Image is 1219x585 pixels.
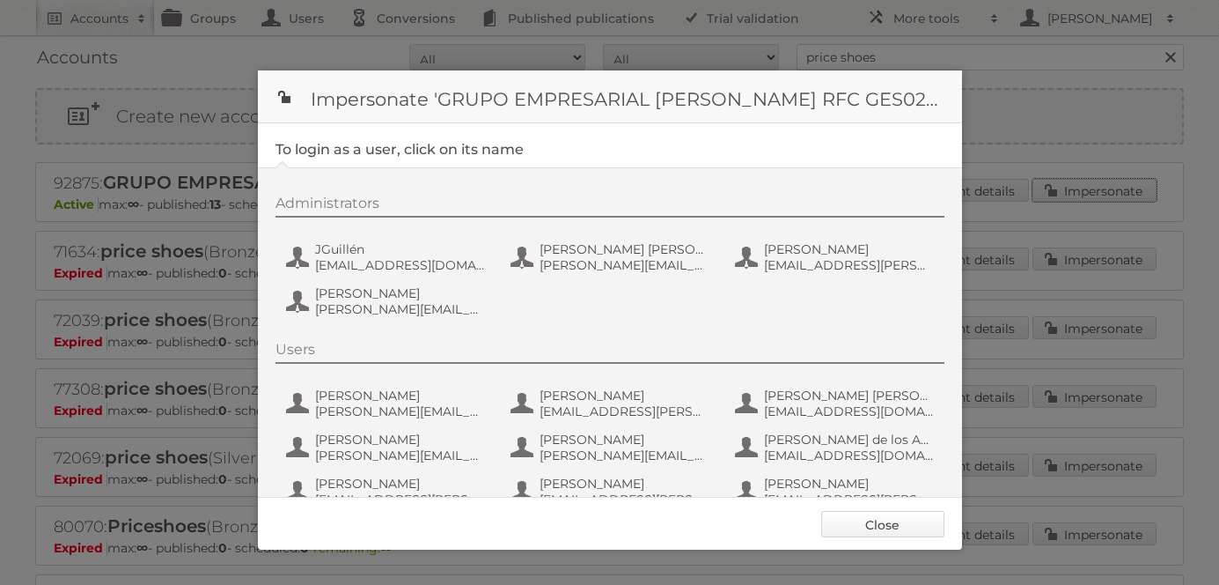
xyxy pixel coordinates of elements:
button: [PERSON_NAME] [PERSON_NAME] [PERSON_NAME] [PERSON_NAME][EMAIL_ADDRESS][PERSON_NAME][DOMAIN_NAME] [509,240,716,275]
span: [EMAIL_ADDRESS][PERSON_NAME][DOMAIN_NAME] [764,492,935,507]
button: JGuillén [EMAIL_ADDRESS][DOMAIN_NAME] [284,240,491,275]
button: [PERSON_NAME] [PERSON_NAME] [PERSON_NAME] [EMAIL_ADDRESS][DOMAIN_NAME] [733,386,940,421]
span: [PERSON_NAME] [540,476,710,492]
div: Administrators [275,195,944,218]
button: [PERSON_NAME] [EMAIL_ADDRESS][PERSON_NAME][DOMAIN_NAME] [733,240,940,275]
button: [PERSON_NAME] de los Angeles [PERSON_NAME] [EMAIL_ADDRESS][DOMAIN_NAME] [733,430,940,465]
button: [PERSON_NAME] [EMAIL_ADDRESS][PERSON_NAME][DOMAIN_NAME] [733,474,940,509]
button: [PERSON_NAME] [PERSON_NAME][EMAIL_ADDRESS][PERSON_NAME][DOMAIN_NAME] [284,284,491,319]
span: [EMAIL_ADDRESS][PERSON_NAME][DOMAIN_NAME] [540,404,710,419]
span: [EMAIL_ADDRESS][DOMAIN_NAME] [315,257,486,273]
span: [PERSON_NAME] de los Angeles [PERSON_NAME] [764,432,935,448]
span: [PERSON_NAME] [764,476,935,492]
span: [PERSON_NAME][EMAIL_ADDRESS][PERSON_NAME][DOMAIN_NAME] [540,448,710,463]
button: [PERSON_NAME] [PERSON_NAME][EMAIL_ADDRESS][PERSON_NAME][DOMAIN_NAME] [284,386,491,421]
span: [PERSON_NAME] [764,241,935,257]
span: [PERSON_NAME] [315,476,486,492]
span: [PERSON_NAME] [315,388,486,404]
h1: Impersonate 'GRUPO EMPRESARIAL [PERSON_NAME] RFC GES021031BL9' [258,70,962,123]
span: [PERSON_NAME] [540,432,710,448]
legend: To login as a user, click on its name [275,141,524,158]
span: [PERSON_NAME][EMAIL_ADDRESS][PERSON_NAME][DOMAIN_NAME] [315,301,486,317]
span: [EMAIL_ADDRESS][DOMAIN_NAME] [764,448,935,463]
button: [PERSON_NAME] [PERSON_NAME][EMAIL_ADDRESS][PERSON_NAME][DOMAIN_NAME] [284,430,491,465]
button: [PERSON_NAME] [EMAIL_ADDRESS][PERSON_NAME][DOMAIN_NAME] [284,474,491,509]
span: [PERSON_NAME][EMAIL_ADDRESS][PERSON_NAME][DOMAIN_NAME] [540,257,710,273]
span: JGuillén [315,241,486,257]
button: [PERSON_NAME] [EMAIL_ADDRESS][PERSON_NAME][DOMAIN_NAME] [509,386,716,421]
div: Users [275,341,944,364]
span: [PERSON_NAME] [540,388,710,404]
span: [EMAIL_ADDRESS][PERSON_NAME][DOMAIN_NAME] [540,492,710,507]
button: [PERSON_NAME] [EMAIL_ADDRESS][PERSON_NAME][DOMAIN_NAME] [509,474,716,509]
span: [PERSON_NAME] [PERSON_NAME] [PERSON_NAME] [764,388,935,404]
span: [PERSON_NAME][EMAIL_ADDRESS][PERSON_NAME][DOMAIN_NAME] [315,404,486,419]
a: Close [821,511,944,537]
span: [EMAIL_ADDRESS][DOMAIN_NAME] [764,404,935,419]
button: [PERSON_NAME] [PERSON_NAME][EMAIL_ADDRESS][PERSON_NAME][DOMAIN_NAME] [509,430,716,465]
span: [EMAIL_ADDRESS][PERSON_NAME][DOMAIN_NAME] [315,492,486,507]
span: [PERSON_NAME] [315,432,486,448]
span: [PERSON_NAME] [PERSON_NAME] [PERSON_NAME] [540,241,710,257]
span: [PERSON_NAME] [315,285,486,301]
span: [EMAIL_ADDRESS][PERSON_NAME][DOMAIN_NAME] [764,257,935,273]
span: [PERSON_NAME][EMAIL_ADDRESS][PERSON_NAME][DOMAIN_NAME] [315,448,486,463]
